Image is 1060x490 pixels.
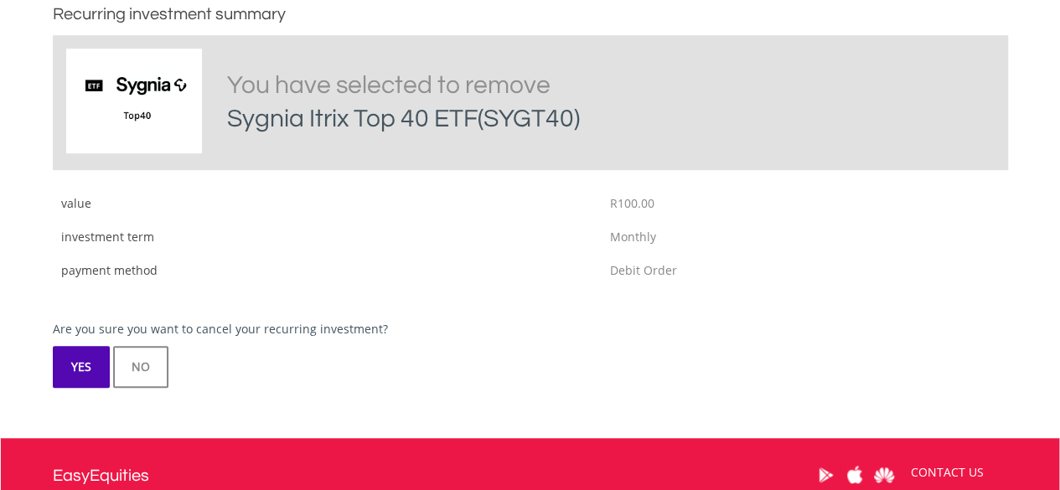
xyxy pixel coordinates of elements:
td: Payment method [53,254,602,287]
span: Sygnia Itrix Top 40 ETF(SYGT40) [227,106,580,132]
td: Debit Order [601,254,1007,287]
td: Investment term [53,220,602,254]
h2: Recurring investment summary [53,2,1008,27]
span: R100.00 [609,195,654,211]
img: TFSA.SYGT40.png [75,57,200,145]
td: Value [53,187,602,220]
h2: You have selected to remove [227,69,754,136]
a: NO [113,346,168,388]
span: Are you sure you want to cancel your recurring investment? [53,321,388,337]
button: YES [53,346,110,388]
td: Monthly [601,220,1007,254]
